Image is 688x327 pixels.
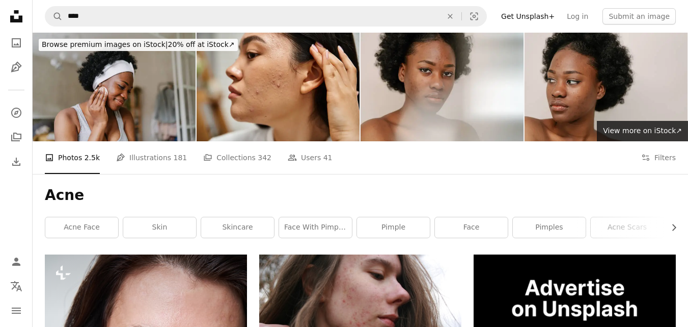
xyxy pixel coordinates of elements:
[6,300,26,321] button: Menu
[33,33,244,57] a: Browse premium images on iStock|20% off at iStock↗
[197,33,360,141] img: Young woman focused on her evening skin care routine in a cozy, serene bathroom setting
[288,141,333,174] a: Users 41
[6,103,26,123] a: Explore
[45,7,63,26] button: Search Unsplash
[323,152,333,163] span: 41
[6,251,26,272] a: Log in / Sign up
[513,217,586,238] a: pimples
[602,8,676,24] button: Submit an image
[123,217,196,238] a: skin
[6,152,26,172] a: Download History
[42,40,235,48] span: 20% off at iStock ↗
[6,33,26,53] a: Photos
[258,152,271,163] span: 342
[6,57,26,78] a: Illustrations
[591,217,664,238] a: acne scars
[279,217,352,238] a: face with pimples
[665,217,676,238] button: scroll list to the right
[45,186,676,205] h1: Acne
[361,33,524,141] img: Portrait of a young African-American woman
[33,33,196,141] img: My beauty routine
[116,141,187,174] a: Illustrations 181
[259,317,461,326] a: a woman with a substance on her face
[42,40,168,48] span: Browse premium images on iStock |
[561,8,594,24] a: Log in
[495,8,561,24] a: Get Unsplash+
[45,6,487,27] form: Find visuals sitewide
[439,7,461,26] button: Clear
[603,127,682,135] span: View more on iStock ↗
[462,7,486,26] button: Visual search
[357,217,430,238] a: pimple
[203,141,271,174] a: Collections 342
[201,217,274,238] a: skincare
[597,121,688,141] a: View more on iStock↗
[174,152,187,163] span: 181
[435,217,508,238] a: face
[641,141,676,174] button: Filters
[45,217,118,238] a: acne face
[6,127,26,147] a: Collections
[6,276,26,296] button: Language
[525,33,687,141] img: Portrait of a young African-American woman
